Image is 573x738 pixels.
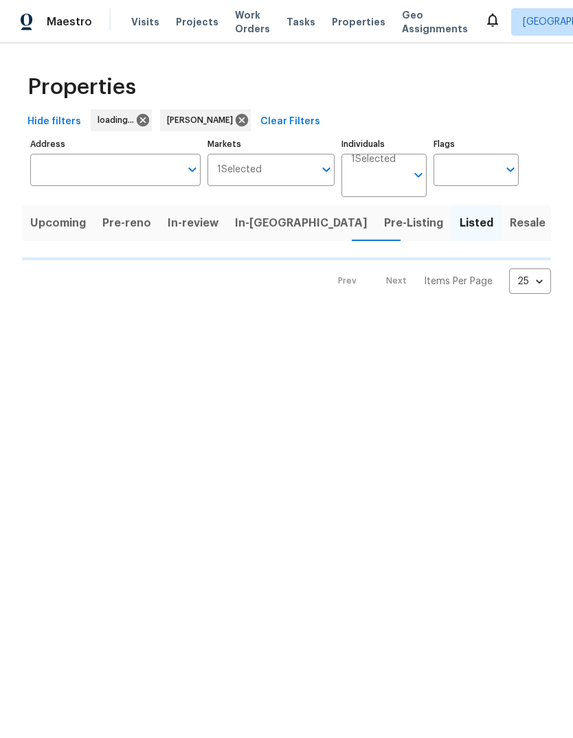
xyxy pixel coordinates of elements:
span: Properties [332,15,385,29]
span: 1 Selected [217,164,262,176]
nav: Pagination Navigation [325,268,551,294]
span: In-[GEOGRAPHIC_DATA] [235,214,368,233]
div: 25 [509,264,551,299]
label: Address [30,140,201,148]
span: Resale [510,214,546,233]
span: Pre-Listing [384,214,443,233]
label: Flags [434,140,519,148]
span: loading... [98,113,139,127]
p: Items Per Page [424,275,493,288]
span: Clear Filters [260,113,320,130]
span: In-review [168,214,218,233]
span: Work Orders [235,8,270,36]
span: Visits [131,15,159,29]
span: Pre-reno [102,214,151,233]
span: Properties [27,80,136,94]
div: loading... [91,109,152,131]
span: Hide filters [27,113,81,130]
label: Individuals [341,140,427,148]
button: Open [317,160,336,179]
button: Clear Filters [255,109,326,135]
span: Projects [176,15,218,29]
button: Hide filters [22,109,87,135]
span: [PERSON_NAME] [167,113,238,127]
span: 1 Selected [351,154,396,165]
label: Markets [207,140,335,148]
div: [PERSON_NAME] [160,109,251,131]
span: Upcoming [30,214,86,233]
span: Maestro [47,15,92,29]
span: Geo Assignments [402,8,468,36]
button: Open [183,160,202,179]
button: Open [501,160,520,179]
span: Listed [460,214,493,233]
button: Open [409,165,428,185]
span: Tasks [286,17,315,27]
